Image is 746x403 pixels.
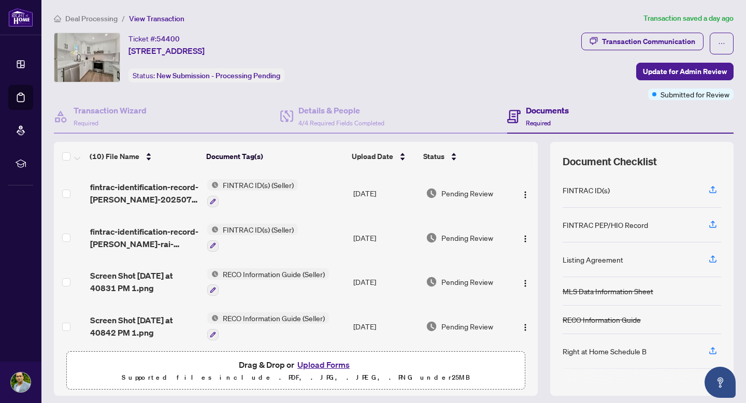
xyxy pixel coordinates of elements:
[348,142,420,171] th: Upload Date
[54,15,61,22] span: home
[426,188,437,199] img: Document Status
[128,33,180,45] div: Ticket #:
[517,318,534,335] button: Logo
[90,225,199,250] span: fintrac-identification-record-[PERSON_NAME]-rai-20250729-142229 1.pdf
[74,104,147,117] h4: Transaction Wizard
[207,224,219,235] img: Status Icon
[521,191,529,199] img: Logo
[563,154,657,169] span: Document Checklist
[128,68,284,82] div: Status:
[426,232,437,243] img: Document Status
[129,14,184,23] span: View Transaction
[90,269,199,294] span: Screen Shot [DATE] at 40831 PM 1.png
[85,142,202,171] th: (10) File Name
[65,14,118,23] span: Deal Processing
[526,119,551,127] span: Required
[207,312,219,324] img: Status Icon
[156,34,180,44] span: 54400
[602,33,695,50] div: Transaction Communication
[517,185,534,201] button: Logo
[8,8,33,27] img: logo
[352,151,393,162] span: Upload Date
[521,279,529,287] img: Logo
[202,142,348,171] th: Document Tag(s)
[643,12,734,24] article: Transaction saved a day ago
[521,235,529,243] img: Logo
[207,224,298,252] button: Status IconFINTRAC ID(s) (Seller)
[441,276,493,287] span: Pending Review
[349,215,422,260] td: [DATE]
[207,268,329,296] button: Status IconRECO Information Guide (Seller)
[73,371,519,384] p: Supported files include .PDF, .JPG, .JPEG, .PNG under 25 MB
[526,104,569,117] h4: Documents
[636,63,734,80] button: Update for Admin Review
[207,179,219,191] img: Status Icon
[207,179,298,207] button: Status IconFINTRAC ID(s) (Seller)
[128,45,205,57] span: [STREET_ADDRESS]
[122,12,125,24] li: /
[517,229,534,246] button: Logo
[441,321,493,332] span: Pending Review
[349,171,422,215] td: [DATE]
[563,219,648,231] div: FINTRAC PEP/HIO Record
[563,346,647,357] div: Right at Home Schedule B
[563,285,653,297] div: MLS Data Information Sheet
[294,358,353,371] button: Upload Forms
[419,142,509,171] th: Status
[563,184,610,196] div: FINTRAC ID(s)
[581,33,704,50] button: Transaction Communication
[705,367,736,398] button: Open asap
[219,179,298,191] span: FINTRAC ID(s) (Seller)
[643,63,727,80] span: Update for Admin Review
[441,232,493,243] span: Pending Review
[90,314,199,339] span: Screen Shot [DATE] at 40842 PM 1.png
[521,323,529,332] img: Logo
[426,321,437,332] img: Document Status
[219,312,329,324] span: RECO Information Guide (Seller)
[54,33,120,82] img: IMG-40769634_1.jpg
[718,40,725,47] span: ellipsis
[441,188,493,199] span: Pending Review
[661,89,729,100] span: Submitted for Review
[11,372,31,392] img: Profile Icon
[563,254,623,265] div: Listing Agreement
[239,358,353,371] span: Drag & Drop or
[426,276,437,287] img: Document Status
[207,268,219,280] img: Status Icon
[156,71,280,80] span: New Submission - Processing Pending
[298,104,384,117] h4: Details & People
[563,314,641,325] div: RECO Information Guide
[67,352,525,390] span: Drag & Drop orUpload FormsSupported files include .PDF, .JPG, .JPEG, .PNG under25MB
[207,312,329,340] button: Status IconRECO Information Guide (Seller)
[219,224,298,235] span: FINTRAC ID(s) (Seller)
[423,151,444,162] span: Status
[349,304,422,349] td: [DATE]
[90,151,139,162] span: (10) File Name
[517,274,534,290] button: Logo
[74,119,98,127] span: Required
[298,119,384,127] span: 4/4 Required Fields Completed
[90,181,199,206] span: fintrac-identification-record-[PERSON_NAME]-20250729-143335 1.pdf
[219,268,329,280] span: RECO Information Guide (Seller)
[349,260,422,305] td: [DATE]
